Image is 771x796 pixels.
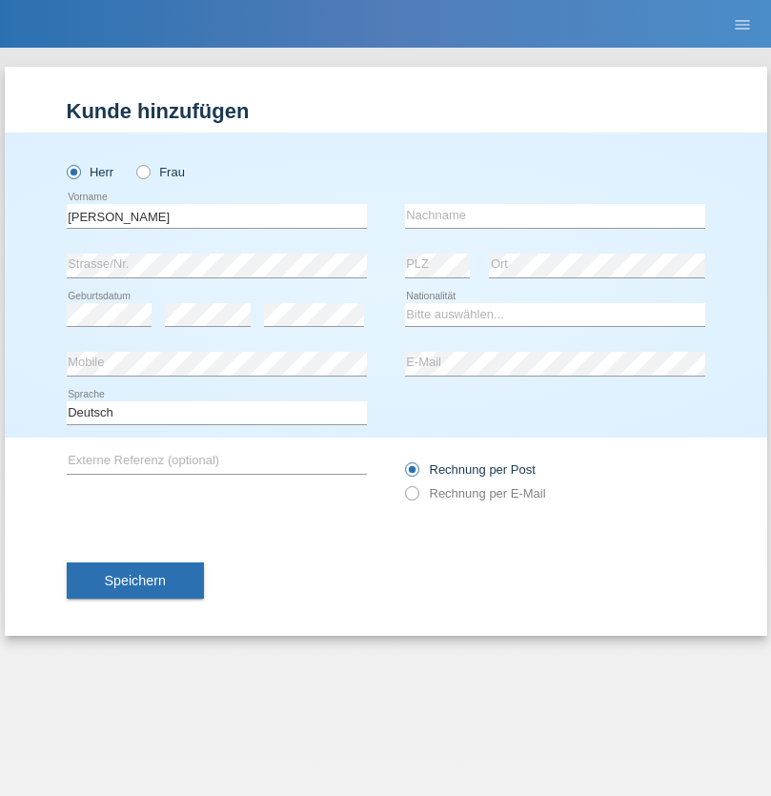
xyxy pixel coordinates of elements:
[405,462,417,486] input: Rechnung per Post
[723,18,761,30] a: menu
[105,573,166,588] span: Speichern
[405,486,546,500] label: Rechnung per E-Mail
[67,165,114,179] label: Herr
[136,165,149,177] input: Frau
[67,165,79,177] input: Herr
[67,562,204,599] button: Speichern
[136,165,185,179] label: Frau
[405,486,417,510] input: Rechnung per E-Mail
[67,99,705,123] h1: Kunde hinzufügen
[733,15,752,34] i: menu
[405,462,536,477] label: Rechnung per Post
